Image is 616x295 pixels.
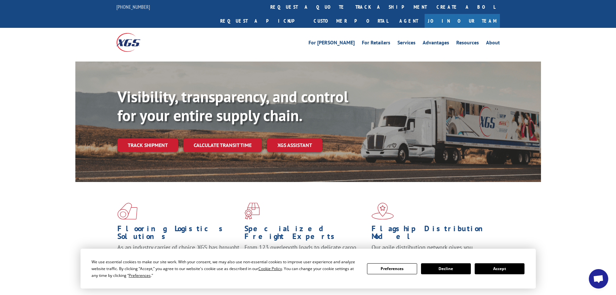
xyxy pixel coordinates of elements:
[117,138,178,152] a: Track shipment
[267,138,322,152] a: XGS ASSISTANT
[308,40,355,47] a: For [PERSON_NAME]
[393,14,425,28] a: Agent
[129,273,151,278] span: Preferences
[475,263,524,274] button: Accept
[117,244,239,267] span: As an industry carrier of choice, XGS has brought innovation and dedication to flooring logistics...
[589,269,608,289] a: Open chat
[244,203,260,220] img: xgs-icon-focused-on-flooring-red
[244,225,367,244] h1: Specialized Freight Experts
[117,225,240,244] h1: Flooring Logistics Solutions
[425,14,500,28] a: Join Our Team
[309,14,393,28] a: Customer Portal
[367,263,417,274] button: Preferences
[486,40,500,47] a: About
[117,86,348,125] b: Visibility, transparency, and control for your entire supply chain.
[372,225,494,244] h1: Flagship Distribution Model
[397,40,416,47] a: Services
[81,249,536,289] div: Cookie Consent Prompt
[372,203,394,220] img: xgs-icon-flagship-distribution-model-red
[421,263,471,274] button: Decline
[244,244,367,272] p: From 123 overlength loads to delicate cargo, our experienced staff knows the best way to move you...
[183,138,262,152] a: Calculate transit time
[258,266,282,271] span: Cookie Policy
[117,203,137,220] img: xgs-icon-total-supply-chain-intelligence-red
[362,40,390,47] a: For Retailers
[372,244,491,259] span: Our agile distribution network gives you nationwide inventory management on demand.
[92,258,359,279] div: We use essential cookies to make our site work. With your consent, we may also use non-essential ...
[456,40,479,47] a: Resources
[423,40,449,47] a: Advantages
[116,4,150,10] a: [PHONE_NUMBER]
[215,14,309,28] a: Request a pickup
